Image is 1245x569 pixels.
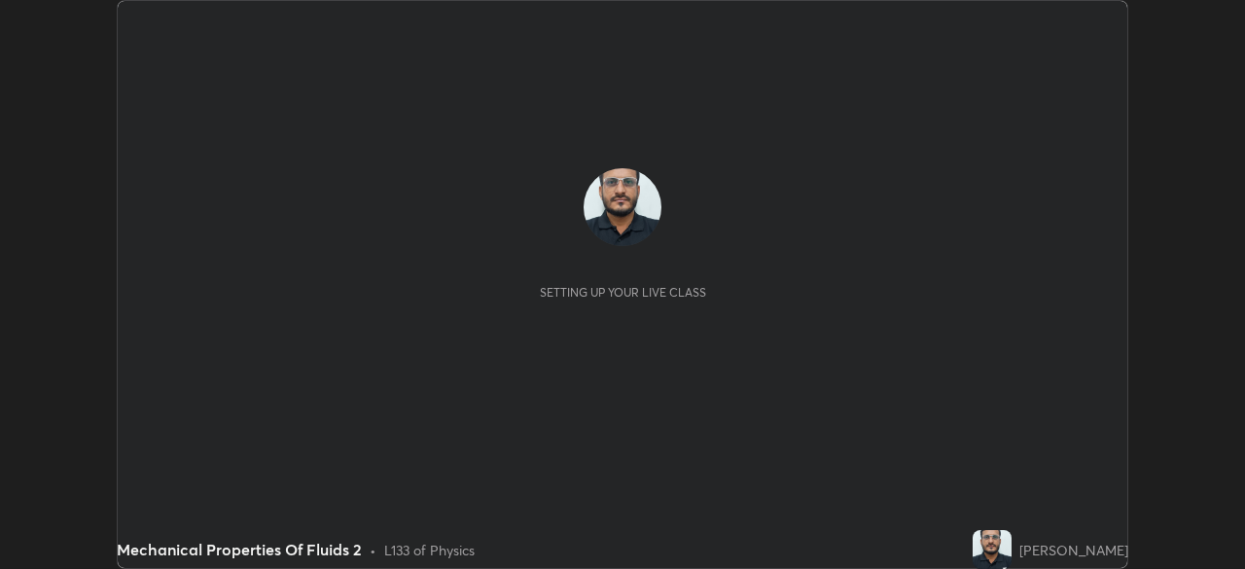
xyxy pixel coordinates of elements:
div: Setting up your live class [540,285,706,300]
div: [PERSON_NAME] [1019,540,1128,560]
img: ae44d311f89a4d129b28677b09dffed2.jpg [973,530,1012,569]
div: L133 of Physics [384,540,475,560]
img: ae44d311f89a4d129b28677b09dffed2.jpg [584,168,661,246]
div: Mechanical Properties Of Fluids 2 [117,538,362,561]
div: • [370,540,376,560]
